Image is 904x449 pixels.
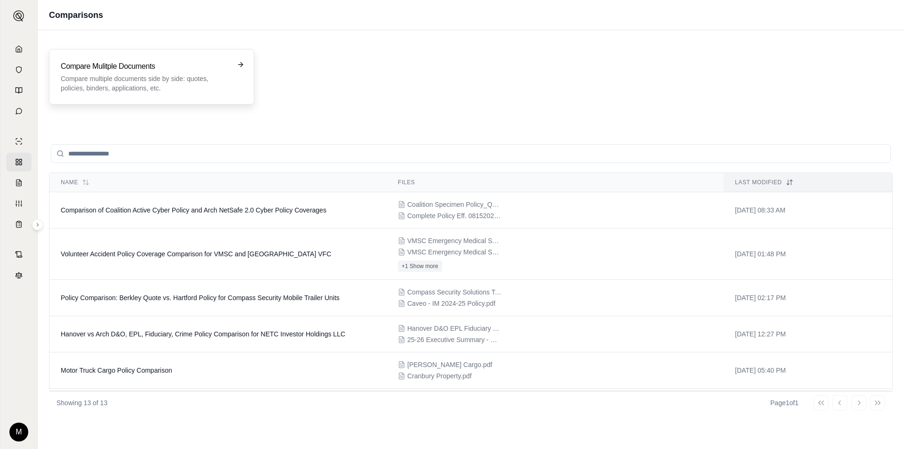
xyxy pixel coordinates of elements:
[32,219,43,230] button: Expand sidebar
[407,299,495,308] span: Caveo - IM 2024-25 Policy.pdf
[9,7,28,25] button: Expand sidebar
[724,280,892,316] td: [DATE] 02:17 PM
[387,173,724,192] th: Files
[61,206,326,214] span: Comparison of Coalition Active Cyber Policy and Arch NetSafe 2.0 Cyber Policy Coverages
[6,153,32,171] a: Policy Comparisons
[6,215,32,234] a: Coverage Table
[6,40,32,58] a: Home
[724,192,892,229] td: [DATE] 08:33 AM
[407,371,472,381] span: Cranbury Property.pdf
[6,81,32,100] a: Prompt Library
[61,250,331,258] span: Volunteer Accident Policy Coverage Comparison for VMSC and Bethlehem Township VFC
[61,367,172,374] span: Motor Truck Cargo Policy Comparison
[6,102,32,121] a: Chat
[407,236,501,245] span: VMSC Emergency Medical Services, NBQL, 5.30.25 (Rev).pdf
[49,8,103,22] h1: Comparisons
[61,294,339,302] span: Policy Comparison: Berkley Quote vs. Hartford Policy for Compass Security Mobile Trailer Units
[61,61,229,72] h3: Compare Mulitple Documents
[724,389,892,425] td: [DATE] 06:59 PM
[407,335,501,344] span: 25-26 Executive Summary - NETC V2.docx.PDF
[61,179,375,186] div: Name
[724,352,892,389] td: [DATE] 05:40 PM
[6,132,32,151] a: Single Policy
[407,324,501,333] span: Hanover D&O EPL Fiduciary Crime Quote-br.pdf
[9,423,28,441] div: M
[407,360,492,369] span: Hurst Cargo.pdf
[770,398,799,408] div: Page 1 of 1
[6,245,32,264] a: Contract Analysis
[61,330,345,338] span: Hanover vs Arch D&O, EPL, Fiduciary, Crime Policy Comparison for NETC Investor Holdings LLC
[724,229,892,280] td: [DATE] 01:48 PM
[61,74,229,93] p: Compare multiple documents side by side: quotes, policies, binders, applications, etc.
[407,211,501,220] span: Complete Policy Eff. 08152024 - CyberLiab Qumis Proof.pdf
[6,173,32,192] a: Claim Coverage
[56,398,107,408] p: Showing 13 of 13
[6,60,32,79] a: Documents Vault
[13,10,24,22] img: Expand sidebar
[407,200,501,209] span: Coalition Specimen Policy_Qumis Proof.pdf
[398,261,442,272] button: +1 Show more
[724,316,892,352] td: [DATE] 12:27 PM
[6,194,32,213] a: Custom Report
[407,247,501,257] span: VMSC Emergency Medical Services_05302025.pdf
[735,179,881,186] div: Last modified
[6,266,32,285] a: Legal Search Engine
[407,287,501,297] span: Compass Security Solutions Terms.pdf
